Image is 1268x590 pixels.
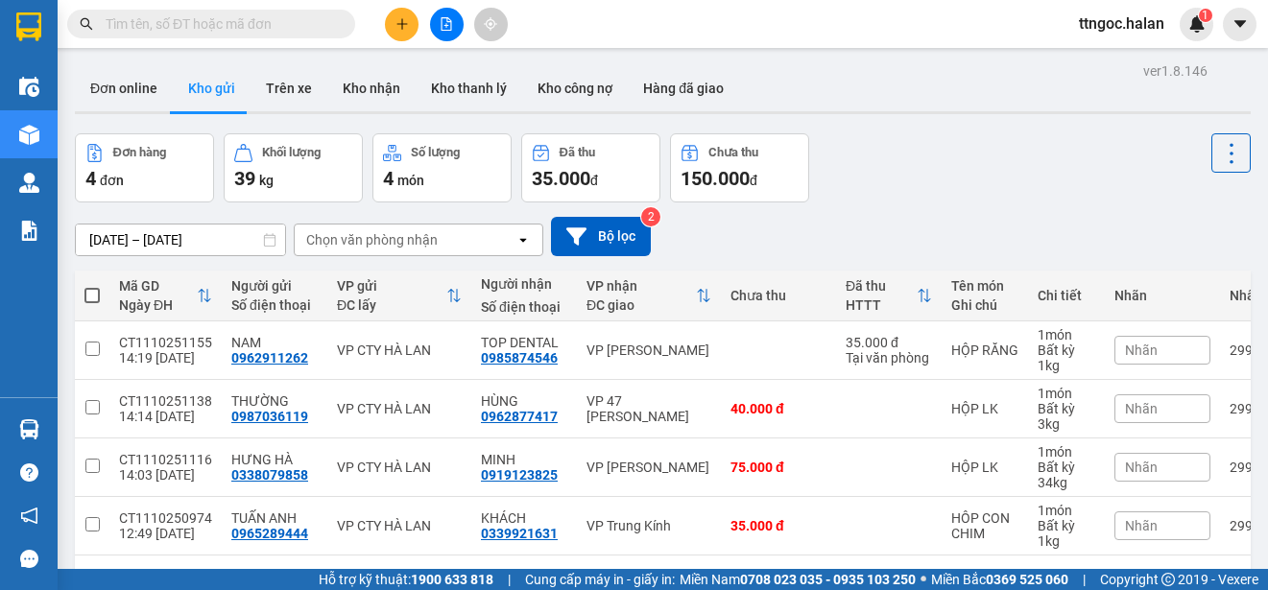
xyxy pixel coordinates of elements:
[327,65,416,111] button: Kho nhận
[951,342,1018,358] div: HỘP RĂNG
[1038,386,1095,401] div: 1 món
[951,401,1018,416] div: HỘP LK
[484,17,497,31] span: aim
[337,460,462,475] div: VP CTY HÀ LAN
[1199,9,1212,22] sup: 1
[481,335,567,350] div: TOP DENTAL
[231,409,308,424] div: 0987036119
[319,569,493,590] span: Hỗ trợ kỹ thuật:
[921,576,926,583] span: ⚪️
[231,393,318,409] div: THƯỜNG
[515,232,531,248] svg: open
[16,12,41,41] img: logo-vxr
[474,8,508,41] button: aim
[372,133,512,202] button: Số lượng4món
[680,569,916,590] span: Miền Nam
[411,572,493,587] strong: 1900 633 818
[113,146,166,159] div: Đơn hàng
[1202,9,1208,22] span: 1
[681,167,750,190] span: 150.000
[100,173,124,188] span: đơn
[846,335,932,350] div: 35.000 đ
[76,224,285,255] input: Select a date range.
[19,221,39,241] img: solution-icon
[522,65,628,111] button: Kho công nợ
[337,518,462,533] div: VP CTY HÀ LAN
[337,342,462,358] div: VP CTY HÀ LAN
[1114,288,1210,303] div: Nhãn
[670,133,809,202] button: Chưa thu150.000đ
[1125,401,1158,416] span: Nhãn
[397,173,424,188] span: món
[1064,12,1180,35] span: ttngoc.halan
[1038,401,1095,416] div: Bất kỳ
[106,13,332,35] input: Tìm tên, số ĐT hoặc mã đơn
[1038,475,1095,490] div: 34 kg
[481,510,567,526] div: KHÁCH
[231,350,308,366] div: 0962911262
[508,569,511,590] span: |
[481,452,567,467] div: MINH
[1125,460,1158,475] span: Nhãn
[119,510,212,526] div: CT1110250974
[262,146,321,159] div: Khối lượng
[119,526,212,541] div: 12:49 [DATE]
[730,401,826,416] div: 40.000 đ
[1038,444,1095,460] div: 1 món
[85,167,96,190] span: 4
[481,409,558,424] div: 0962877417
[1161,573,1175,586] span: copyright
[19,125,39,145] img: warehouse-icon
[1125,342,1158,358] span: Nhãn
[119,467,212,483] div: 14:03 [DATE]
[119,350,212,366] div: 14:19 [DATE]
[231,335,318,350] div: NAM
[1038,460,1095,475] div: Bất kỳ
[750,173,757,188] span: đ
[337,278,446,294] div: VP gửi
[951,297,1018,313] div: Ghi chú
[590,173,598,188] span: đ
[173,65,251,111] button: Kho gửi
[586,518,711,533] div: VP Trung Kính
[1038,288,1095,303] div: Chi tiết
[1188,15,1206,33] img: icon-new-feature
[385,8,419,41] button: plus
[951,278,1018,294] div: Tên món
[20,463,38,482] span: question-circle
[1038,327,1095,342] div: 1 món
[231,452,318,467] div: HƯNG HÀ
[251,65,327,111] button: Trên xe
[119,278,197,294] div: Mã GD
[19,77,39,97] img: warehouse-icon
[641,207,660,226] sup: 2
[836,271,942,321] th: Toggle SortBy
[75,65,173,111] button: Đơn online
[19,173,39,193] img: warehouse-icon
[586,393,711,424] div: VP 47 [PERSON_NAME]
[586,342,711,358] div: VP [PERSON_NAME]
[231,467,308,483] div: 0338079858
[119,335,212,350] div: CT1110251155
[231,510,318,526] div: TUẤN ANH
[224,133,363,202] button: Khối lượng39kg
[586,278,696,294] div: VP nhận
[481,526,558,541] div: 0339921631
[430,8,464,41] button: file-add
[440,17,453,31] span: file-add
[1038,533,1095,549] div: 1 kg
[327,271,471,321] th: Toggle SortBy
[481,350,558,366] div: 0985874546
[481,299,567,315] div: Số điện thoại
[951,460,1018,475] div: HỘP LK
[383,167,394,190] span: 4
[337,401,462,416] div: VP CTY HÀ LAN
[20,550,38,568] span: message
[411,146,460,159] div: Số lượng
[560,146,595,159] div: Đã thu
[586,460,711,475] div: VP [PERSON_NAME]
[481,276,567,292] div: Người nhận
[306,230,438,249] div: Chọn văn phòng nhận
[532,167,590,190] span: 35.000
[708,146,758,159] div: Chưa thu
